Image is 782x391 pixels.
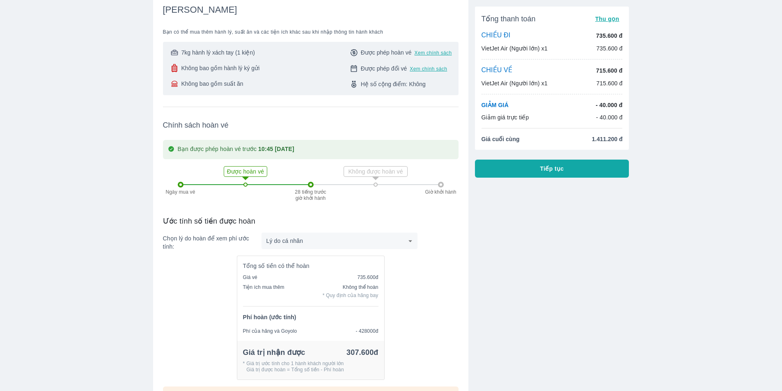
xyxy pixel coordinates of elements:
p: VietJet Air (Người lớn) x1 [482,44,548,53]
p: Giá trị ước tính cho 1 hành khách người lớn Giá trị được hoàn = Tổng số tiền - Phí hoàn [246,361,344,373]
p: * Quy định của hãng bay [323,291,378,300]
span: Không bao gồm suất ăn [181,80,243,88]
span: Hệ số cộng điểm: Không [361,80,426,88]
p: Giảm giá trực tiếp [482,113,529,121]
span: Tổng thanh toán [482,14,536,24]
p: Không thể hoàn [323,283,378,291]
p: CHIỀU VỀ [482,66,513,75]
p: Bạn được phép hoàn vé trước [178,145,294,154]
p: Ngày mua vé [162,189,199,195]
p: 715.600 đ [596,66,622,75]
button: Thu gọn [592,13,623,25]
span: Không bao gồm hành lý ký gửi [181,64,259,72]
p: VietJet Air (Người lớn) x1 [482,79,548,87]
p: - 428000đ [355,327,378,335]
p: 28 tiếng trước giờ khởi hành [294,189,327,201]
span: Được phép hoàn vé [361,48,412,57]
p: 735.600 đ [596,44,623,53]
span: Được phép đổi vé [361,64,407,73]
p: Giờ khởi hành [422,189,459,195]
span: 7kg hành lý xách tay (1 kiện) [181,48,255,57]
span: Bạn có thể mua thêm hành lý, suất ăn và các tiện ích khác sau khi nhập thông tin hành khách [163,29,459,35]
span: Tiếp tục [540,165,564,173]
span: Chính sách hoàn vé [163,120,459,130]
button: Xem chính sách [410,66,447,72]
p: 735.600đ [358,273,378,281]
p: Giá vé [243,273,257,281]
span: Giá cuối cùng [482,135,520,143]
p: - 40.000 đ [596,101,622,109]
span: Thu gọn [595,16,619,22]
strong: 10:45 [DATE] [258,146,294,152]
button: Xem chính sách [415,50,452,56]
p: 715.600 đ [596,79,623,87]
p: Tổng số tiền có thể hoàn [243,262,310,270]
div: Lý do cá nhân [261,233,417,249]
p: - 40.000 đ [596,113,623,121]
p: Giá trị nhận được [243,348,305,357]
p: Phí của hãng và Goyolo [243,327,297,335]
p: 307.600đ [346,348,378,357]
p: CHIỀU ĐI [482,31,511,40]
span: 1.411.200 đ [592,135,623,143]
p: Không được hoàn vé [345,167,406,176]
p: Chọn lý do hoàn để xem phí ước tính: [163,234,261,251]
p: Phí hoàn (ước tính) [243,313,296,321]
p: 735.600 đ [596,32,622,40]
p: Được hoàn vé [225,167,266,176]
button: Tiếp tục [475,160,629,178]
span: [PERSON_NAME] [163,4,237,16]
p: Ước tính số tiền được hoàn [163,216,459,226]
p: Tiện ích mua thêm [243,283,284,300]
p: GIẢM GIÁ [482,101,509,109]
